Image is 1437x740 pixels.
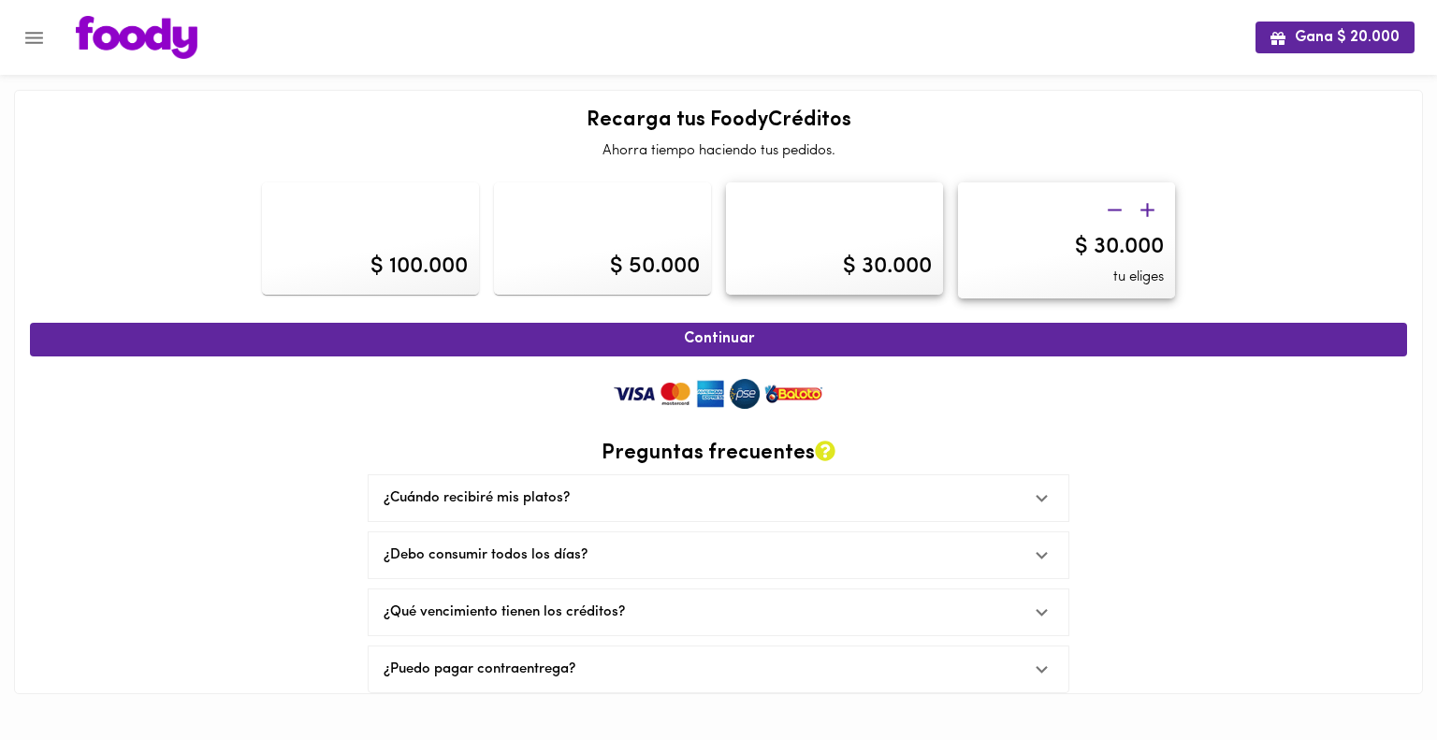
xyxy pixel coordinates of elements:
h2: Recarga tus FoodyCréditos [30,109,1407,132]
div: ¿Puedo pagar contraentrega? [369,646,1068,692]
div: ¿Qué vencimiento tienen los créditos? [384,602,1019,622]
span: Gana $ 20.000 [1270,29,1400,47]
div: ¿Cuándo recibiré mis platos? [369,475,1068,521]
div: ¿Puedo pagar contraentrega? [384,660,1019,679]
button: Gana $ 20.000 [1256,22,1415,52]
h2: Preguntas frecuentes [368,441,1069,465]
div: ¿Qué vencimiento tienen los créditos? [369,589,1068,635]
button: Menu [11,15,57,61]
p: Ahorra tiempo haciendo tus pedidos. [30,141,1407,161]
span: tu eliges [1113,268,1164,287]
div: $ 100.000 [370,251,468,283]
div: ¿Debo consumir todos los días? [384,545,1019,565]
button: Continuar [30,323,1407,355]
span: Continuar [51,330,1386,348]
iframe: Messagebird Livechat Widget [1328,631,1418,721]
img: medios-de-pago.png [606,375,831,413]
div: $ 30.000 [1075,231,1164,263]
div: $ 50.000 [610,251,700,283]
div: $ 30.000 [843,251,932,283]
div: ¿Debo consumir todos los días? [369,532,1068,578]
div: ¿Cuándo recibiré mis platos? [384,488,1019,508]
img: logo.png [76,16,197,59]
